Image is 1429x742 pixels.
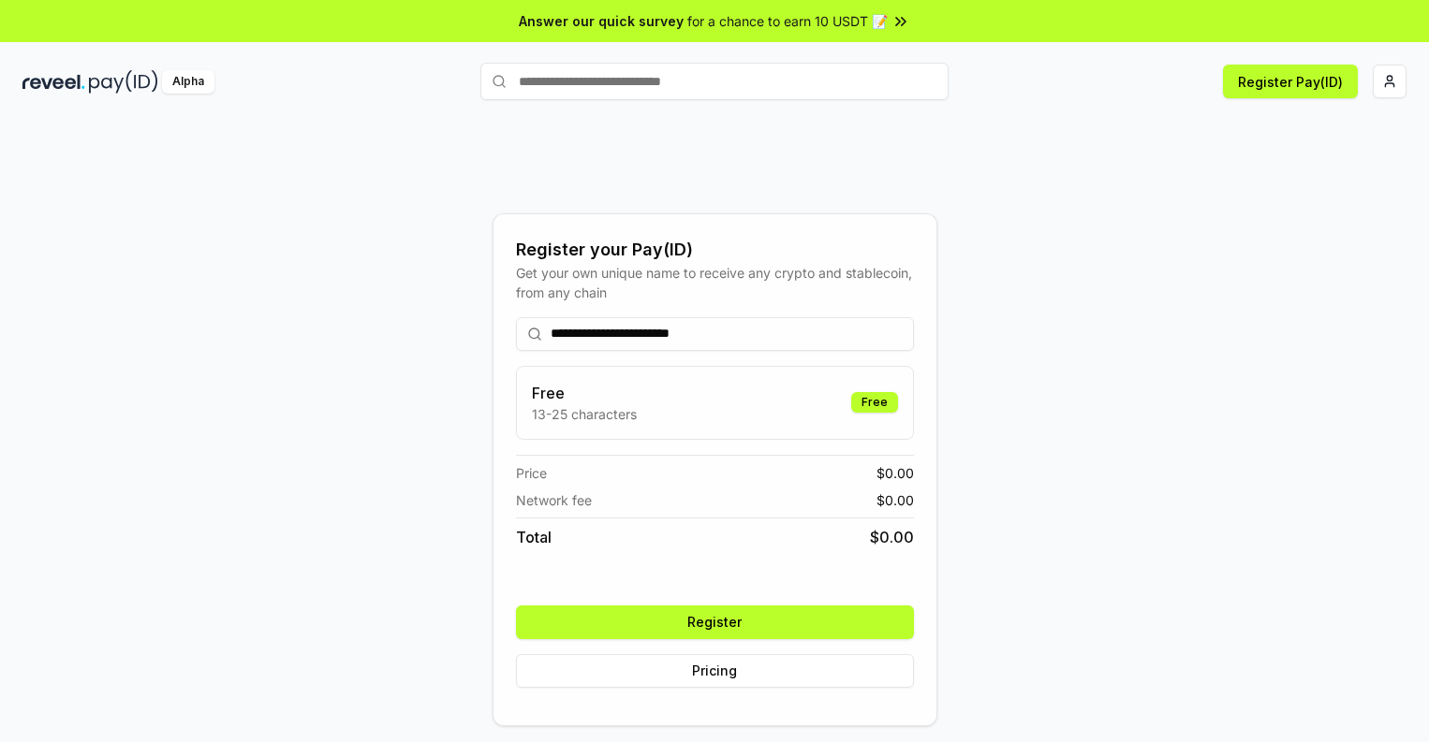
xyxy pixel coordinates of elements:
[877,463,914,483] span: $ 0.00
[532,382,637,404] h3: Free
[89,70,158,94] img: pay_id
[162,70,214,94] div: Alpha
[519,11,684,31] span: Answer our quick survey
[516,490,592,510] span: Network fee
[1223,65,1358,98] button: Register Pay(ID)
[687,11,888,31] span: for a chance to earn 10 USDT 📝
[516,237,914,263] div: Register your Pay(ID)
[516,654,914,688] button: Pricing
[516,526,552,548] span: Total
[516,263,914,302] div: Get your own unique name to receive any crypto and stablecoin, from any chain
[22,70,85,94] img: reveel_dark
[877,490,914,510] span: $ 0.00
[516,463,547,483] span: Price
[532,404,637,424] p: 13-25 characters
[851,392,898,413] div: Free
[516,605,914,639] button: Register
[870,526,914,548] span: $ 0.00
